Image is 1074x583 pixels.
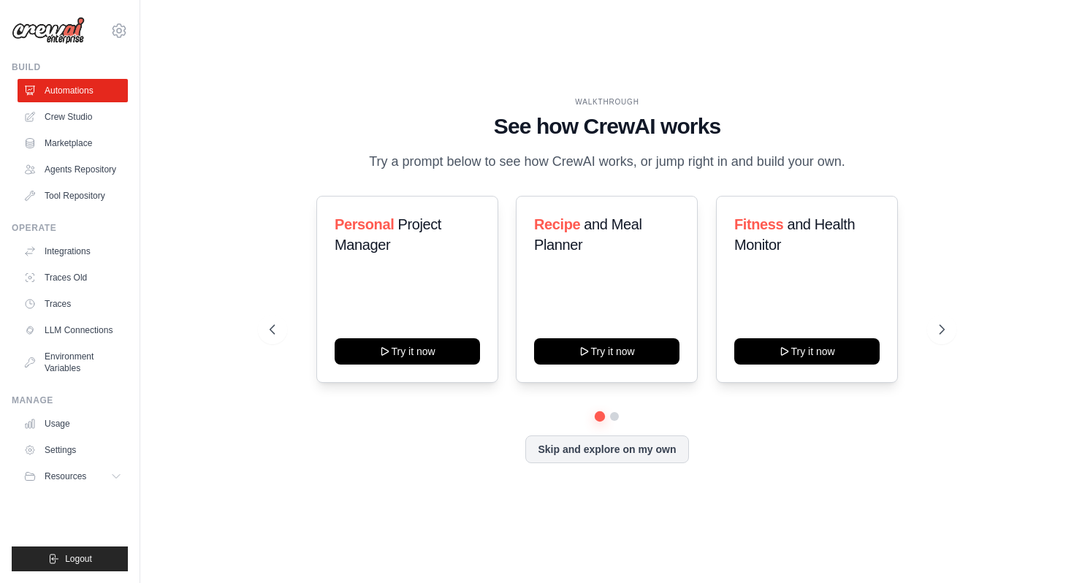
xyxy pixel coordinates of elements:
[362,151,853,172] p: Try a prompt below to see how CrewAI works, or jump right in and build your own.
[335,216,394,232] span: Personal
[270,96,944,107] div: WALKTHROUGH
[534,216,580,232] span: Recipe
[12,17,85,45] img: Logo
[18,132,128,155] a: Marketplace
[45,470,86,482] span: Resources
[12,61,128,73] div: Build
[335,338,480,365] button: Try it now
[270,113,944,140] h1: See how CrewAI works
[18,292,128,316] a: Traces
[18,345,128,380] a: Environment Variables
[12,546,128,571] button: Logout
[18,319,128,342] a: LLM Connections
[18,412,128,435] a: Usage
[18,105,128,129] a: Crew Studio
[534,338,679,365] button: Try it now
[18,79,128,102] a: Automations
[734,338,880,365] button: Try it now
[12,395,128,406] div: Manage
[734,216,783,232] span: Fitness
[18,184,128,207] a: Tool Repository
[18,240,128,263] a: Integrations
[534,216,641,253] span: and Meal Planner
[18,465,128,488] button: Resources
[18,158,128,181] a: Agents Repository
[734,216,855,253] span: and Health Monitor
[12,222,128,234] div: Operate
[18,266,128,289] a: Traces Old
[65,553,92,565] span: Logout
[18,438,128,462] a: Settings
[525,435,688,463] button: Skip and explore on my own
